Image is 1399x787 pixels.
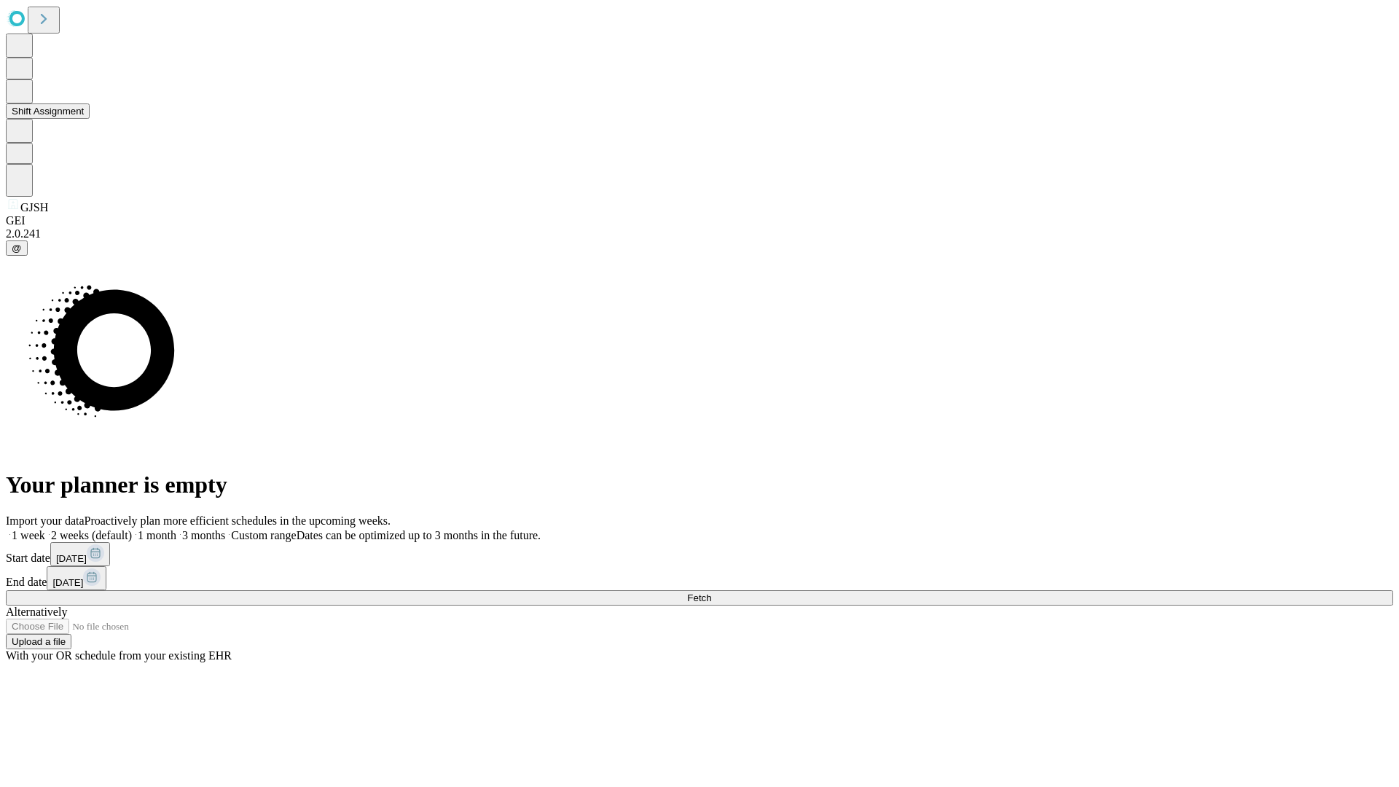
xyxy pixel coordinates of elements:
[51,529,132,541] span: 2 weeks (default)
[12,243,22,254] span: @
[687,592,711,603] span: Fetch
[6,649,232,662] span: With your OR schedule from your existing EHR
[6,590,1393,606] button: Fetch
[12,529,45,541] span: 1 week
[50,542,110,566] button: [DATE]
[6,471,1393,498] h1: Your planner is empty
[6,634,71,649] button: Upload a file
[231,529,296,541] span: Custom range
[6,606,67,618] span: Alternatively
[138,529,176,541] span: 1 month
[6,214,1393,227] div: GEI
[6,240,28,256] button: @
[20,201,48,214] span: GJSH
[56,553,87,564] span: [DATE]
[6,542,1393,566] div: Start date
[6,514,85,527] span: Import your data
[85,514,391,527] span: Proactively plan more efficient schedules in the upcoming weeks.
[6,103,90,119] button: Shift Assignment
[47,566,106,590] button: [DATE]
[182,529,225,541] span: 3 months
[297,529,541,541] span: Dates can be optimized up to 3 months in the future.
[52,577,83,588] span: [DATE]
[6,566,1393,590] div: End date
[6,227,1393,240] div: 2.0.241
